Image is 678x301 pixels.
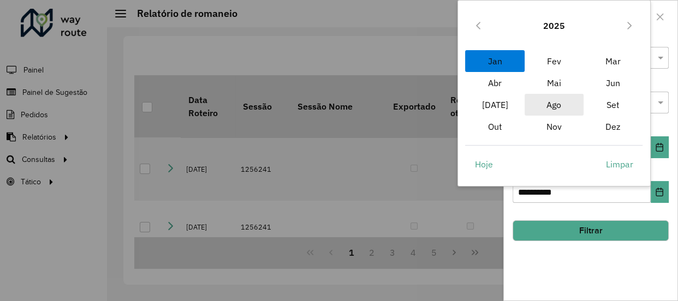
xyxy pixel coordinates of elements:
span: Mai [525,72,584,94]
span: Dez [584,116,643,137]
button: Previous Year [469,17,487,34]
span: [DATE] [465,94,524,116]
span: Mar [584,50,643,72]
button: Hoje [465,153,502,175]
span: Set [584,94,643,116]
span: Jun [584,72,643,94]
span: Hoje [474,158,492,171]
span: Ago [525,94,584,116]
span: Out [465,116,524,137]
button: Limpar [597,153,643,175]
span: Limpar [606,158,633,171]
button: Next Year [621,17,638,34]
span: Abr [465,72,524,94]
button: Choose Date [651,136,669,158]
span: Fev [525,50,584,72]
span: Jan [465,50,524,72]
span: Nov [525,116,584,137]
button: Choose Year [539,13,569,39]
button: Filtrar [513,220,669,241]
button: Choose Date [651,181,669,203]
